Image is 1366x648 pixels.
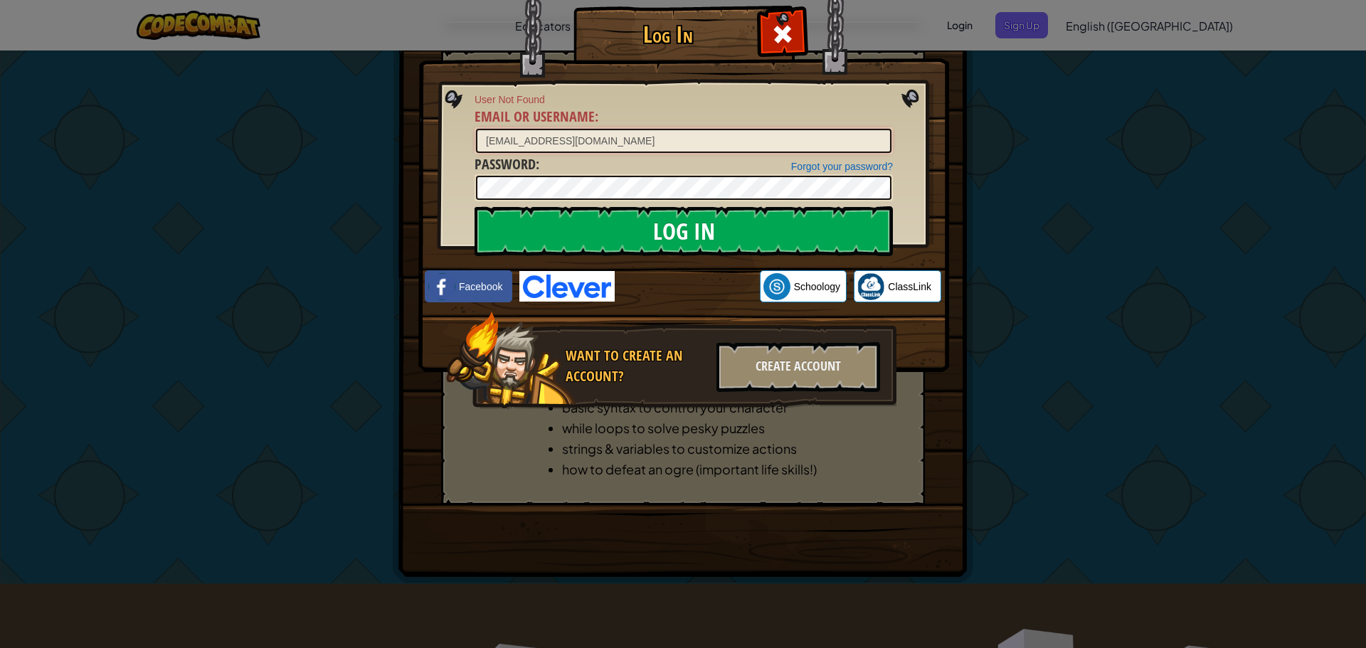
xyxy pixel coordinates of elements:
[475,107,595,126] span: Email or Username
[615,271,760,302] iframe: Sign in with Google Button
[716,342,880,392] div: Create Account
[857,273,884,300] img: classlink-logo-small.png
[519,271,615,302] img: clever-logo-blue.png
[459,280,502,294] span: Facebook
[566,346,708,386] div: Want to create an account?
[791,161,893,172] a: Forgot your password?
[428,273,455,300] img: facebook_small.png
[577,22,758,47] h1: Log In
[763,273,790,300] img: schoology.png
[475,206,893,256] input: Log In
[888,280,931,294] span: ClassLink
[475,154,536,174] span: Password
[475,107,598,127] label: :
[475,92,893,107] span: User Not Found
[794,280,840,294] span: Schoology
[475,154,539,175] label: :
